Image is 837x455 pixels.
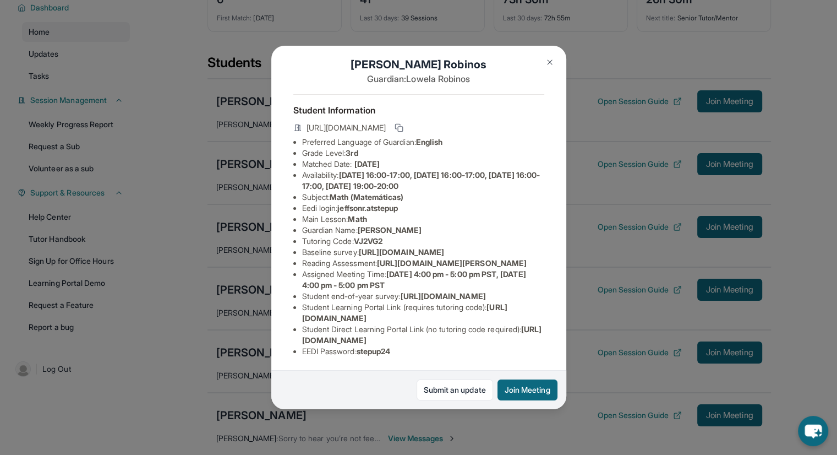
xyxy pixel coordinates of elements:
span: [URL][DOMAIN_NAME][PERSON_NAME] [377,258,527,268]
span: VJ2VG2 [354,236,382,246]
li: Assigned Meeting Time : [302,269,544,291]
button: chat-button [798,416,828,446]
a: Submit an update [417,380,493,400]
span: [DATE] 16:00-17:00, [DATE] 16:00-17:00, [DATE] 16:00-17:00, [DATE] 19:00-20:00 [302,170,540,191]
span: jeffsonr.atstepup [337,203,398,213]
li: Student end-of-year survey : [302,291,544,302]
span: Math (Matemáticas) [330,192,403,202]
li: EEDI Password : [302,346,544,357]
li: Subject : [302,192,544,203]
li: Tutoring Code : [302,236,544,247]
span: [URL][DOMAIN_NAME] [400,291,485,301]
span: [DATE] [354,159,380,169]
li: Grade Level: [302,148,544,159]
span: stepup24 [357,346,391,356]
button: Join Meeting [497,380,557,400]
span: 3rd [346,148,358,158]
li: Guardian Name : [302,225,544,236]
li: Preferred Language of Guardian: [302,137,544,148]
span: English [416,137,443,147]
li: Matched Date: [302,159,544,170]
li: Main Lesson : [302,214,544,225]
span: [URL][DOMAIN_NAME] [307,122,386,133]
img: Close Icon [545,58,554,67]
span: [DATE] 4:00 pm - 5:00 pm PST, [DATE] 4:00 pm - 5:00 pm PST [302,269,526,290]
li: Student Learning Portal Link (requires tutoring code) : [302,302,544,324]
span: Math [348,214,366,224]
h4: Student Information [293,104,544,117]
h1: [PERSON_NAME] Robinos [293,57,544,72]
span: [URL][DOMAIN_NAME] [359,247,444,257]
li: Availability: [302,170,544,192]
li: Reading Assessment : [302,258,544,269]
li: Baseline survey : [302,247,544,258]
button: Copy link [392,121,406,134]
li: Student Direct Learning Portal Link (no tutoring code required) : [302,324,544,346]
p: Guardian: Lowela Robinos [293,72,544,85]
li: Eedi login : [302,203,544,214]
span: [PERSON_NAME] [358,225,422,235]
